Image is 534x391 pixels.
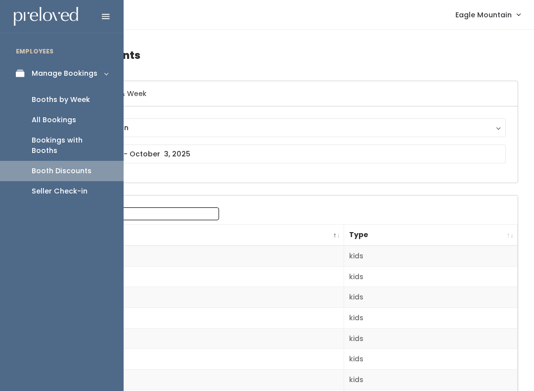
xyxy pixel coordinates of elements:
[51,245,344,266] td: 1
[344,225,518,246] th: Type: activate to sort column ascending
[344,287,518,308] td: kids
[32,135,108,156] div: Bookings with Booths
[93,207,219,220] input: Search:
[51,287,344,308] td: 3
[344,308,518,329] td: kids
[51,225,344,246] th: Booth Number: activate to sort column descending
[344,266,518,287] td: kids
[51,266,344,287] td: 2
[32,95,90,105] div: Booths by Week
[63,118,506,137] button: Eagle Mountain
[51,369,344,390] td: 7
[32,68,97,79] div: Manage Bookings
[51,81,518,106] h6: Select Location & Week
[63,145,506,163] input: September 27 - October 3, 2025
[51,308,344,329] td: 4
[51,349,344,370] td: 6
[455,9,512,20] span: Eagle Mountain
[445,4,530,25] a: Eagle Mountain
[32,186,88,196] div: Seller Check-in
[344,328,518,349] td: kids
[72,122,496,133] div: Eagle Mountain
[344,349,518,370] td: kids
[14,7,78,26] img: preloved logo
[51,328,344,349] td: 5
[50,42,518,69] h4: Booth Discounts
[32,166,91,176] div: Booth Discounts
[32,115,76,125] div: All Bookings
[57,207,219,220] label: Search:
[344,245,518,266] td: kids
[344,369,518,390] td: kids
